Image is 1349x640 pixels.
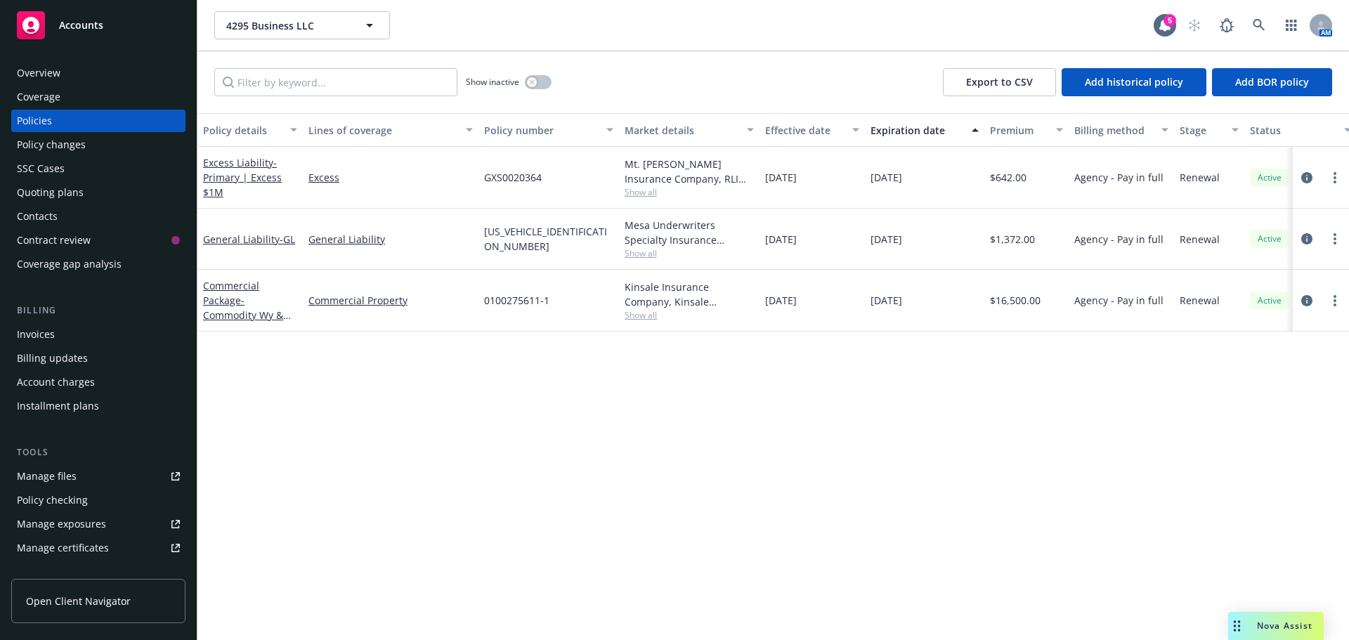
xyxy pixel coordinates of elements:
span: [DATE] [871,232,902,247]
span: Renewal [1180,293,1220,308]
button: Export to CSV [943,68,1056,96]
a: Manage files [11,465,185,488]
span: [DATE] [871,170,902,185]
span: Agency - Pay in full [1074,293,1164,308]
div: Quoting plans [17,181,84,204]
a: Start snowing [1180,11,1208,39]
span: Add BOR policy [1235,75,1309,89]
div: Contacts [17,205,58,228]
div: Billing [11,303,185,318]
a: Accounts [11,6,185,45]
a: circleInformation [1298,230,1315,247]
span: [DATE] [765,232,797,247]
span: Accounts [59,20,103,31]
span: $1,372.00 [990,232,1035,247]
span: Active [1256,294,1284,307]
div: Expiration date [871,123,963,138]
a: Coverage gap analysis [11,253,185,275]
button: Lines of coverage [303,113,478,147]
span: [DATE] [765,170,797,185]
div: Manage exposures [17,513,106,535]
a: Commercial Package [203,279,283,337]
span: GXS0020364 [484,170,542,185]
a: Billing updates [11,347,185,370]
span: Show all [625,186,754,198]
a: Coverage [11,86,185,108]
div: Installment plans [17,395,99,417]
div: Stage [1180,123,1223,138]
a: Policies [11,110,185,132]
div: Invoices [17,323,55,346]
span: [DATE] [871,293,902,308]
div: Policy changes [17,133,86,156]
span: Renewal [1180,232,1220,247]
div: Drag to move [1228,612,1246,640]
button: Premium [984,113,1069,147]
span: - GL [280,233,295,246]
a: Installment plans [11,395,185,417]
div: SSC Cases [17,157,65,180]
a: General Liability [308,232,473,247]
span: [US_VEHICLE_IDENTIFICATION_NUMBER] [484,224,613,254]
a: Excess Liability [203,156,282,199]
button: 4295 Business LLC [214,11,390,39]
span: Nova Assist [1257,620,1312,632]
button: Expiration date [865,113,984,147]
a: Contacts [11,205,185,228]
span: [DATE] [765,293,797,308]
a: Switch app [1277,11,1305,39]
a: Overview [11,62,185,84]
a: Quoting plans [11,181,185,204]
span: Agency - Pay in full [1074,232,1164,247]
span: Export to CSV [966,75,1033,89]
div: Contract review [17,229,91,252]
div: Billing method [1074,123,1153,138]
div: Account charges [17,371,95,393]
div: Manage certificates [17,537,109,559]
div: Market details [625,123,738,138]
div: Policy details [203,123,282,138]
a: Contract review [11,229,185,252]
span: Renewal [1180,170,1220,185]
a: Commercial Property [308,293,473,308]
a: Account charges [11,371,185,393]
span: Active [1256,171,1284,184]
div: Billing updates [17,347,88,370]
a: more [1327,169,1343,186]
a: more [1327,292,1343,309]
a: Manage certificates [11,537,185,559]
span: 0100275611-1 [484,293,549,308]
a: Invoices [11,323,185,346]
a: Manage exposures [11,513,185,535]
span: $642.00 [990,170,1027,185]
span: Active [1256,233,1284,245]
button: Market details [619,113,760,147]
button: Billing method [1069,113,1174,147]
div: Status [1250,123,1336,138]
span: Open Client Navigator [26,594,131,608]
div: Tools [11,445,185,459]
button: Policy number [478,113,619,147]
span: Agency - Pay in full [1074,170,1164,185]
span: Show inactive [466,76,519,88]
button: Nova Assist [1228,612,1324,640]
a: Manage claims [11,561,185,583]
span: Add historical policy [1085,75,1183,89]
div: 5 [1164,14,1176,27]
span: Show all [625,309,754,321]
a: SSC Cases [11,157,185,180]
button: Stage [1174,113,1244,147]
div: Kinsale Insurance Company, Kinsale Insurance, Risk Placement Services, Inc. (RPS) [625,280,754,309]
a: circleInformation [1298,292,1315,309]
span: - Commodity Wy & Dividend Dr [203,294,291,337]
a: Policy checking [11,489,185,511]
span: 4295 Business LLC [226,18,348,33]
span: Show all [625,247,754,259]
div: Manage claims [17,561,88,583]
button: Add BOR policy [1212,68,1332,96]
a: circleInformation [1298,169,1315,186]
span: $16,500.00 [990,293,1041,308]
div: Coverage gap analysis [17,253,122,275]
span: - Primary | Excess $1M [203,156,282,199]
div: Lines of coverage [308,123,457,138]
